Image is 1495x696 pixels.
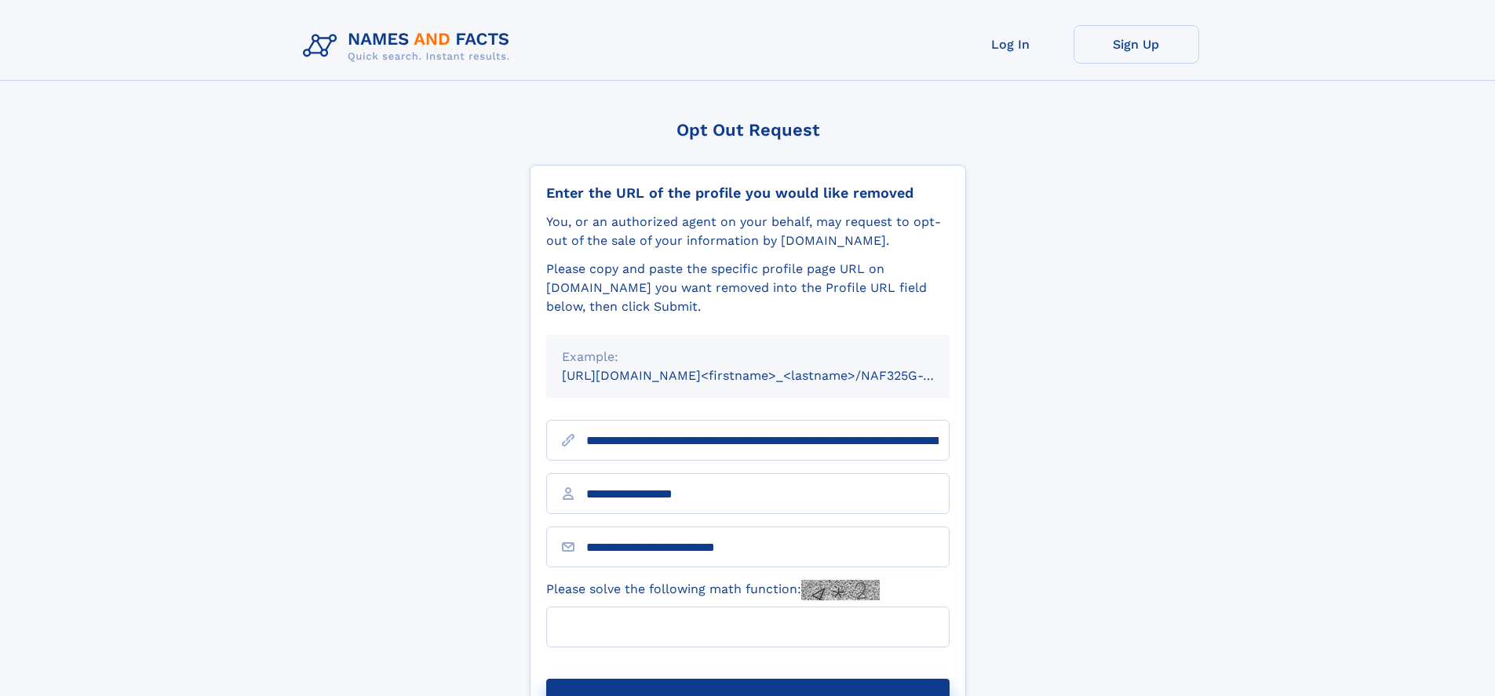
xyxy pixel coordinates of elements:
div: You, or an authorized agent on your behalf, may request to opt-out of the sale of your informatio... [546,213,950,250]
div: Example: [562,348,934,366]
div: Opt Out Request [530,120,966,140]
img: Logo Names and Facts [297,25,523,67]
small: [URL][DOMAIN_NAME]<firstname>_<lastname>/NAF325G-xxxxxxxx [562,368,979,383]
div: Please copy and paste the specific profile page URL on [DOMAIN_NAME] you want removed into the Pr... [546,260,950,316]
div: Enter the URL of the profile you would like removed [546,184,950,202]
a: Sign Up [1074,25,1199,64]
label: Please solve the following math function: [546,580,880,600]
a: Log In [948,25,1074,64]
